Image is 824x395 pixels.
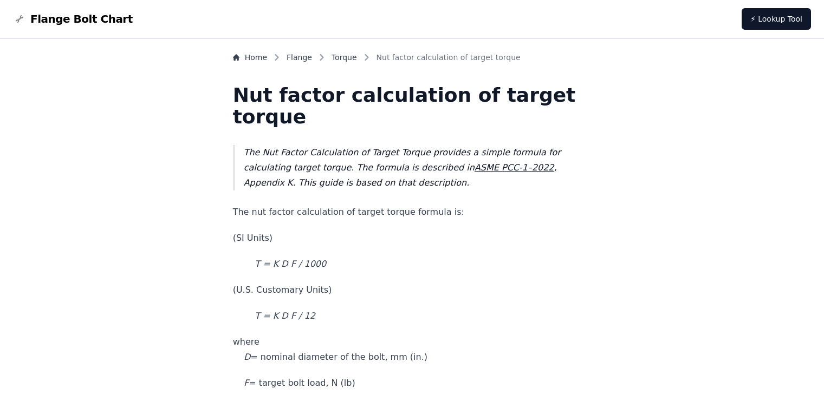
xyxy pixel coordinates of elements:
span: Flange Bolt Chart [30,11,133,27]
a: Flange Bolt Chart LogoFlange Bolt Chart [13,11,133,27]
a: Torque [332,52,357,63]
p: (U.S. Customary Units) [233,282,592,298]
a: ⚡ Lookup Tool [742,8,811,30]
blockquote: The Nut Factor Calculation of Target Torque provides a simple formula for calculating target torq... [233,145,592,190]
h1: Nut factor calculation of target torque [233,84,592,128]
p: where = nominal diameter of the bolt, mm (in.) [233,334,592,365]
p: = target bolt load, N (lb) [233,376,592,391]
em: T = K D F / 12 [255,311,315,321]
p: The nut factor calculation of target torque formula is: [233,205,592,220]
span: Nut factor calculation of target torque [377,52,521,63]
p: (SI Units) [233,231,592,246]
em: T = K D F / 1000 [255,259,326,269]
em: , Appendix K [244,162,557,188]
a: Home [233,52,267,63]
a: Flange [287,52,312,63]
nav: Breadcrumb [233,52,592,67]
a: ASME PCC-1–2022 [475,162,554,173]
em: D [244,352,250,362]
em: F [244,378,249,388]
img: Flange Bolt Chart Logo [13,12,26,25]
